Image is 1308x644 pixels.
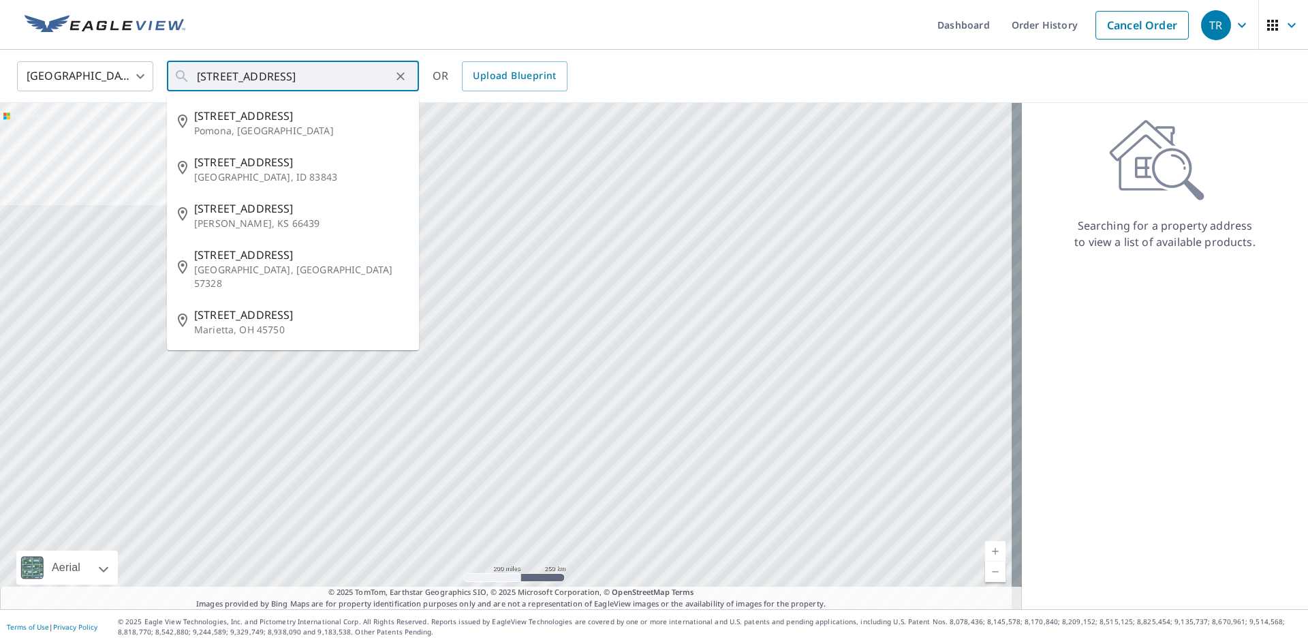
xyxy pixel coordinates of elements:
div: [GEOGRAPHIC_DATA] [17,57,153,95]
p: [GEOGRAPHIC_DATA], [GEOGRAPHIC_DATA] 57328 [194,263,408,290]
p: [PERSON_NAME], KS 66439 [194,217,408,230]
span: Upload Blueprint [473,67,556,85]
div: Aerial [48,551,84,585]
span: [STREET_ADDRESS] [194,247,408,263]
a: Upload Blueprint [462,61,567,91]
p: Marietta, OH 45750 [194,323,408,337]
a: Terms of Use [7,622,49,632]
p: | [7,623,97,631]
div: Aerial [16,551,118,585]
span: [STREET_ADDRESS] [194,154,408,170]
p: Pomona, [GEOGRAPHIC_DATA] [194,124,408,138]
span: [STREET_ADDRESS] [194,108,408,124]
input: Search by address or latitude-longitude [197,57,391,95]
a: Current Level 5, Zoom Out [985,562,1006,582]
span: [STREET_ADDRESS] [194,307,408,323]
a: Cancel Order [1095,11,1189,40]
p: © 2025 Eagle View Technologies, Inc. and Pictometry International Corp. All Rights Reserved. Repo... [118,617,1301,637]
span: [STREET_ADDRESS] [194,200,408,217]
p: [GEOGRAPHIC_DATA], ID 83843 [194,170,408,184]
a: Terms [672,587,694,597]
button: Clear [391,67,410,86]
span: © 2025 TomTom, Earthstar Geographics SIO, © 2025 Microsoft Corporation, © [328,587,694,598]
div: OR [433,61,567,91]
p: Searching for a property address to view a list of available products. [1074,217,1256,250]
a: OpenStreetMap [612,587,669,597]
a: Privacy Policy [53,622,97,632]
div: TR [1201,10,1231,40]
img: EV Logo [25,15,185,35]
a: Current Level 5, Zoom In [985,541,1006,562]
